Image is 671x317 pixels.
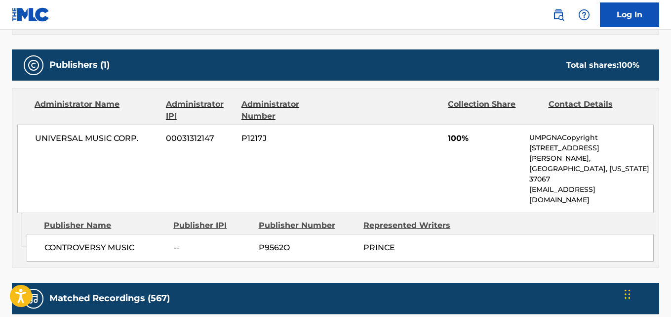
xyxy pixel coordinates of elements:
img: search [553,9,564,21]
p: [STREET_ADDRESS][PERSON_NAME], [529,143,653,164]
span: P1217J [241,133,334,144]
span: UNIVERSAL MUSIC CORP. [35,133,158,144]
span: PRINCE [363,243,395,252]
span: P9562O [259,242,356,254]
div: Publisher Name [44,220,166,231]
p: [EMAIL_ADDRESS][DOMAIN_NAME] [529,184,653,205]
div: Administrator Number [241,98,334,122]
div: Total shares: [566,59,639,71]
div: Administrator Name [35,98,158,122]
span: -- [174,242,251,254]
span: 100 % [619,60,639,70]
p: [GEOGRAPHIC_DATA], [US_STATE] 37067 [529,164,653,184]
img: Publishers [28,59,39,71]
div: Represented Writers [363,220,461,231]
div: Administrator IPI [166,98,234,122]
span: 100% [448,133,522,144]
span: CONTROVERSY MUSIC [44,242,166,254]
iframe: Chat Widget [622,270,671,317]
img: MLC Logo [12,7,50,22]
div: Contact Details [549,98,641,122]
div: Publisher Number [259,220,356,231]
div: Collection Share [448,98,541,122]
img: Matched Recordings [28,293,39,305]
div: Publisher IPI [173,220,251,231]
h5: Matched Recordings (567) [49,293,170,304]
img: help [578,9,590,21]
div: Drag [625,279,631,309]
p: UMPGNACopyright [529,133,653,143]
div: Help [574,5,594,25]
span: 00031312147 [166,133,234,144]
a: Public Search [549,5,568,25]
a: Log In [600,2,659,27]
h5: Publishers (1) [49,59,110,71]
